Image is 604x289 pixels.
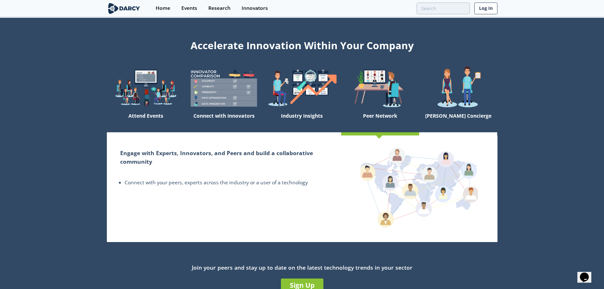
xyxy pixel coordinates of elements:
[208,6,231,11] div: Research
[341,110,419,132] div: Peer Network
[360,147,478,227] img: peer-network-4b24cf0a691af4c61cae572e598c8d44.png
[242,6,268,11] div: Innovators
[341,66,419,110] img: welcome-attend-b816887fc24c32c29d1763c6e0ddb6e6.png
[181,6,197,11] div: Events
[417,3,470,14] input: Advanced Search
[107,110,185,132] div: Attend Events
[185,66,263,110] img: welcome-compare-1b687586299da8f117b7ac84fd957760.png
[107,66,185,110] img: welcome-explore-560578ff38cea7c86bcfe544b5e45342.png
[263,110,341,132] div: Industry Insights
[263,66,341,110] img: welcome-find-a12191a34a96034fcac36f4ff4d37733.png
[107,3,141,14] img: logo-wide.svg
[474,3,497,14] a: Log In
[577,264,598,283] iframe: chat widget
[125,179,328,187] li: Connect with your peers, experts across the industry or a user of a technology
[107,36,497,53] div: Accelerate Innovation Within Your Company
[185,110,263,132] div: Connect with Innovators
[419,66,497,110] img: welcome-concierge-wide-20dccca83e9cbdbb601deee24fb8df72.png
[120,149,328,166] h2: Engage with Experts, Innovators, and Peers and build a collaborative community
[419,110,497,132] div: [PERSON_NAME] Concierge
[156,6,170,11] div: Home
